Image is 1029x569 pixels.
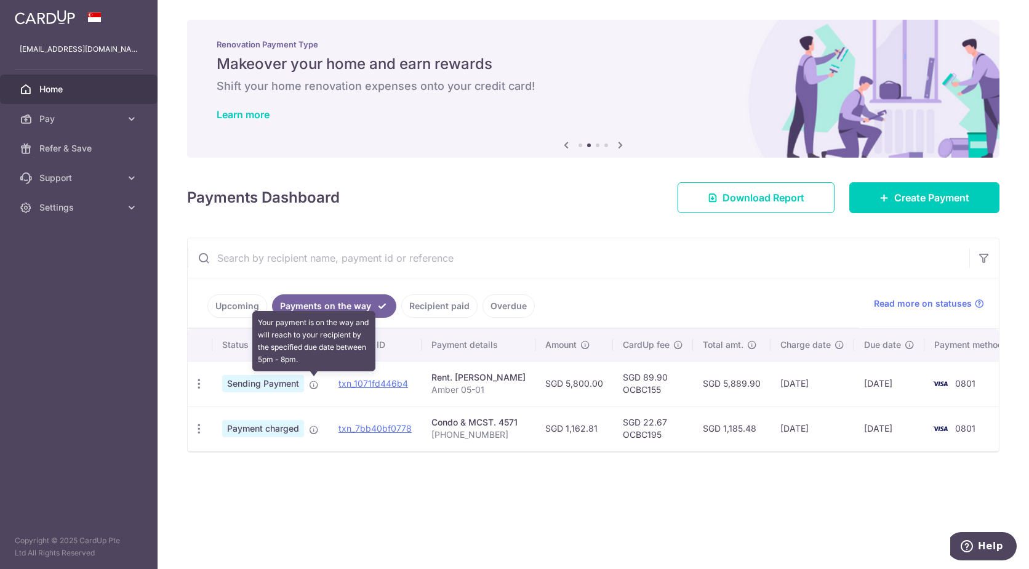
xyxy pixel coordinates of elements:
[771,361,854,406] td: [DATE]
[482,294,535,318] a: Overdue
[207,294,267,318] a: Upcoming
[338,378,408,389] a: txn_1071fd446b4
[431,371,526,384] div: Rent. [PERSON_NAME]
[874,297,972,310] span: Read more on statuses
[222,375,304,392] span: Sending Payment
[431,384,526,396] p: Amber 05-01
[924,329,1018,361] th: Payment method
[217,108,270,121] a: Learn more
[955,378,975,389] span: 0801
[39,142,121,155] span: Refer & Save
[545,339,577,351] span: Amount
[894,190,969,205] span: Create Payment
[217,54,970,74] h5: Makeover your home and earn rewards
[217,39,970,49] p: Renovation Payment Type
[613,361,693,406] td: SGD 89.90 OCBC155
[39,113,121,125] span: Pay
[854,406,924,451] td: [DATE]
[703,339,743,351] span: Total amt.
[928,421,953,436] img: Bank Card
[723,190,804,205] span: Download Report
[401,294,478,318] a: Recipient paid
[39,172,121,184] span: Support
[39,83,121,95] span: Home
[188,238,969,278] input: Search by recipient name, payment id or reference
[431,429,526,441] p: [PHONE_NUMBER]
[693,361,771,406] td: SGD 5,889.90
[874,297,984,310] a: Read more on statuses
[222,339,249,351] span: Status
[535,361,613,406] td: SGD 5,800.00
[187,20,999,158] img: Renovation banner
[864,339,901,351] span: Due date
[15,10,75,25] img: CardUp
[678,182,835,213] a: Download Report
[955,423,975,434] span: 0801
[854,361,924,406] td: [DATE]
[950,532,1017,563] iframe: Opens a widget where you can find more information
[771,406,854,451] td: [DATE]
[928,376,953,391] img: Bank Card
[20,43,138,55] p: [EMAIL_ADDRESS][DOMAIN_NAME]
[849,182,999,213] a: Create Payment
[535,406,613,451] td: SGD 1,162.81
[187,187,340,209] h4: Payments Dashboard
[222,420,304,437] span: Payment charged
[39,201,121,214] span: Settings
[431,416,526,429] div: Condo & MCST. 4571
[623,339,670,351] span: CardUp fee
[272,294,396,318] a: Payments on the way
[613,406,693,451] td: SGD 22.67 OCBC195
[780,339,831,351] span: Charge date
[693,406,771,451] td: SGD 1,185.48
[252,311,375,371] div: Your payment is on the way and will reach to your recipient by the specified due date between 5pm...
[217,79,970,94] h6: Shift your home renovation expenses onto your credit card!
[338,423,412,434] a: txn_7bb40bf0778
[422,329,535,361] th: Payment details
